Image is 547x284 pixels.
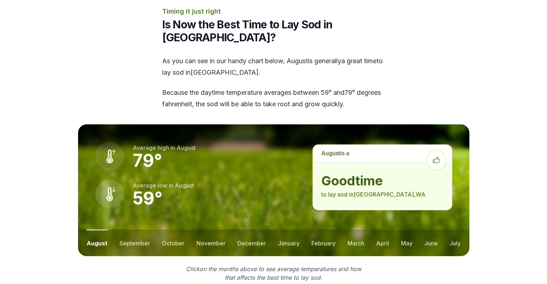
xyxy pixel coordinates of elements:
button: july [450,229,461,256]
div: As you can see in our handy chart below, is generally a great time to lay sod in [GEOGRAPHIC_DATA] . [162,55,385,110]
p: Timing it just right [162,6,385,17]
span: august [177,144,196,151]
p: Average low in [133,181,194,190]
button: january [278,229,300,256]
button: february [311,229,336,256]
span: august [287,57,308,65]
button: may [401,229,412,256]
strong: 79 ° [133,150,162,171]
p: Click on the months above to see average temperatures and how that affects the best time to lay sod. [182,265,366,282]
span: august [175,182,194,189]
p: is a [313,144,452,162]
button: august [87,229,108,256]
span: august [321,149,340,157]
button: april [376,229,389,256]
strong: good time [321,173,443,188]
button: october [162,229,184,256]
p: Because the daytime temperature averages between 59 ° and 79 ° degrees fahrenheit, the sod will b... [162,87,385,110]
p: Average high in [133,143,196,152]
h2: Is Now the Best Time to Lay Sod in [GEOGRAPHIC_DATA]? [162,18,385,44]
p: to lay sod in [GEOGRAPHIC_DATA] , WA [321,190,443,199]
button: december [237,229,266,256]
button: june [424,229,438,256]
strong: 59 ° [133,187,163,209]
button: november [196,229,225,256]
button: march [347,229,364,256]
button: september [119,229,150,256]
